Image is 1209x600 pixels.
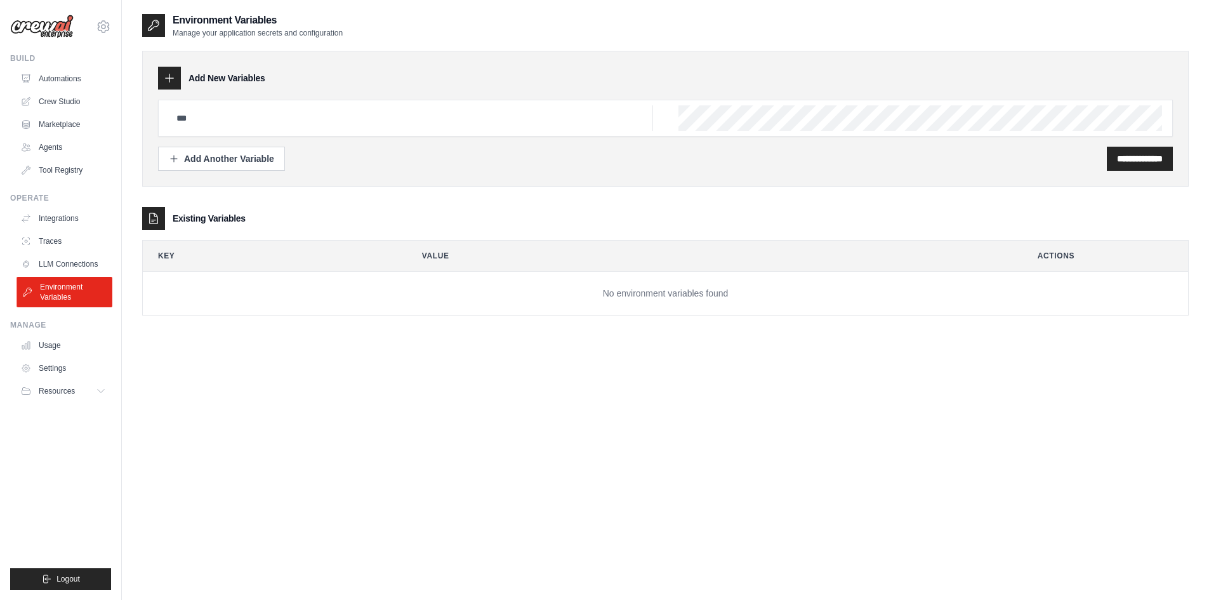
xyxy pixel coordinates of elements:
span: Logout [56,574,80,584]
h3: Add New Variables [188,72,265,84]
h3: Existing Variables [173,212,246,225]
a: Traces [15,231,111,251]
td: No environment variables found [143,272,1188,316]
img: Logo [10,15,74,39]
th: Actions [1022,241,1188,271]
button: Logout [10,568,111,590]
th: Value [407,241,1012,271]
a: Automations [15,69,111,89]
a: Marketplace [15,114,111,135]
th: Key [143,241,397,271]
div: Manage [10,320,111,330]
button: Resources [15,381,111,401]
a: Tool Registry [15,160,111,180]
a: Integrations [15,208,111,229]
div: Add Another Variable [169,152,274,165]
h2: Environment Variables [173,13,343,28]
a: Settings [15,358,111,378]
p: Manage your application secrets and configuration [173,28,343,38]
a: Crew Studio [15,91,111,112]
a: Environment Variables [17,277,112,307]
div: Build [10,53,111,63]
button: Add Another Variable [158,147,285,171]
a: Usage [15,335,111,356]
a: LLM Connections [15,254,111,274]
span: Resources [39,386,75,396]
div: Operate [10,193,111,203]
a: Agents [15,137,111,157]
